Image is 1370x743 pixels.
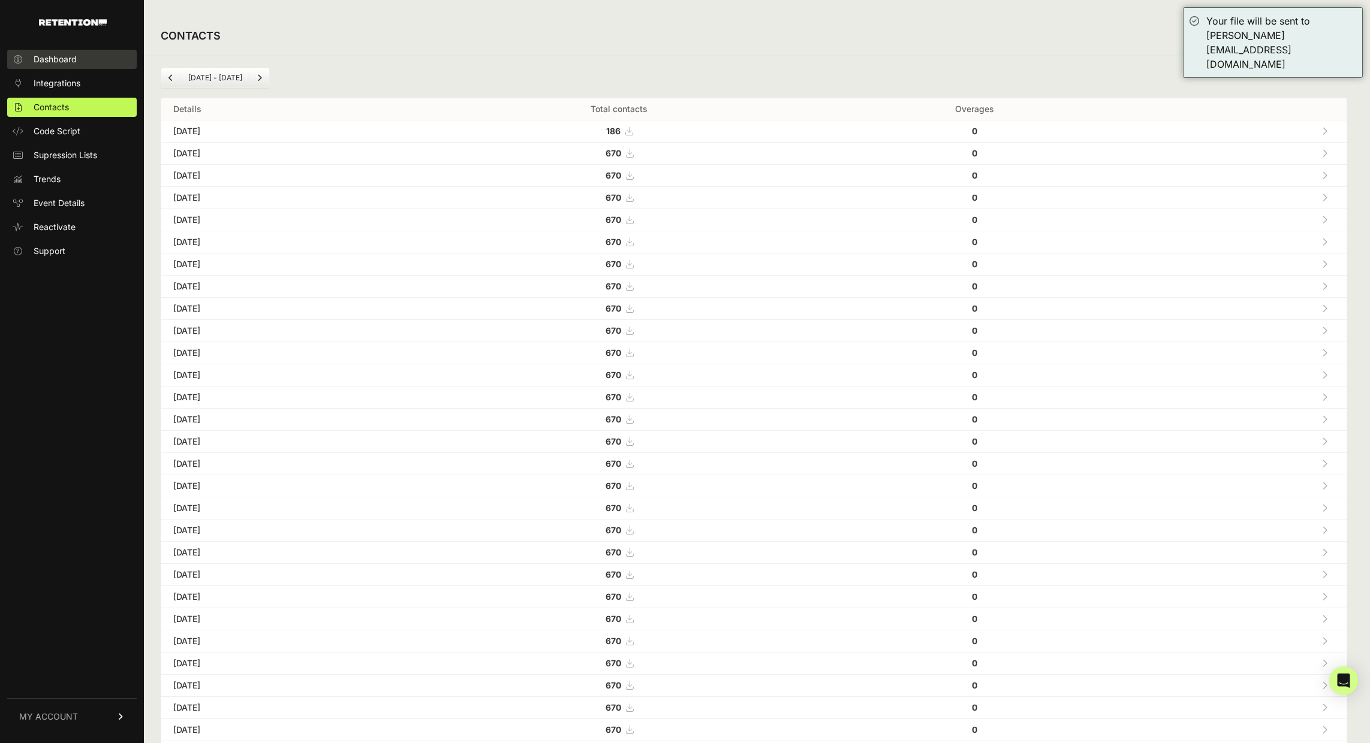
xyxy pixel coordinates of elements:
strong: 0 [972,215,977,225]
strong: 670 [606,591,621,602]
strong: 670 [606,547,621,557]
strong: 0 [972,148,977,158]
td: [DATE] [161,475,419,497]
strong: 670 [606,458,621,469]
strong: 670 [606,525,621,535]
td: [DATE] [161,431,419,453]
a: 670 [606,348,633,358]
strong: 670 [606,724,621,735]
a: 670 [606,170,633,180]
strong: 670 [606,170,621,180]
span: Reactivate [34,221,76,233]
td: [DATE] [161,409,419,431]
a: 670 [606,680,633,690]
td: [DATE] [161,719,419,741]
a: Event Details [7,194,137,213]
span: Supression Lists [34,149,97,161]
a: 670 [606,658,633,668]
span: Code Script [34,125,80,137]
a: 670 [606,414,633,424]
strong: 670 [606,680,621,690]
td: [DATE] [161,497,419,520]
span: Support [34,245,65,257]
td: [DATE] [161,143,419,165]
strong: 670 [606,325,621,336]
a: 670 [606,436,633,446]
a: Contacts [7,98,137,117]
strong: 670 [606,658,621,668]
strong: 670 [606,436,621,446]
td: [DATE] [161,586,419,608]
strong: 0 [972,503,977,513]
strong: 670 [606,215,621,225]
strong: 0 [972,325,977,336]
strong: 670 [606,348,621,358]
strong: 0 [972,569,977,579]
strong: 670 [606,259,621,269]
strong: 0 [972,392,977,402]
span: Dashboard [34,53,77,65]
a: Integrations [7,74,137,93]
td: [DATE] [161,253,419,276]
strong: 670 [606,392,621,402]
span: Integrations [34,77,80,89]
a: Next [250,68,269,87]
strong: 0 [972,370,977,380]
td: [DATE] [161,320,419,342]
strong: 670 [606,481,621,491]
td: [DATE] [161,231,419,253]
a: 670 [606,547,633,557]
strong: 670 [606,636,621,646]
th: Total contacts [419,98,819,120]
div: Your file will be sent to [PERSON_NAME][EMAIL_ADDRESS][DOMAIN_NAME] [1206,14,1356,71]
a: Code Script [7,122,137,141]
strong: 0 [972,237,977,247]
span: Trends [34,173,61,185]
td: [DATE] [161,342,419,364]
td: [DATE] [161,697,419,719]
strong: 0 [972,525,977,535]
a: 670 [606,303,633,313]
a: 670 [606,148,633,158]
span: Contacts [34,101,69,113]
strong: 0 [972,547,977,557]
strong: 670 [606,192,621,203]
a: 670 [606,724,633,735]
th: Overages [819,98,1130,120]
th: Details [161,98,419,120]
a: 670 [606,325,633,336]
a: 670 [606,525,633,535]
strong: 0 [972,680,977,690]
strong: 670 [606,370,621,380]
a: 670 [606,591,633,602]
strong: 0 [972,702,977,712]
strong: 670 [606,503,621,513]
td: [DATE] [161,165,419,187]
strong: 670 [606,303,621,313]
a: Dashboard [7,50,137,69]
td: [DATE] [161,630,419,653]
strong: 0 [972,636,977,646]
td: [DATE] [161,209,419,231]
strong: 0 [972,591,977,602]
td: [DATE] [161,298,419,320]
a: 670 [606,702,633,712]
h2: CONTACTS [161,28,221,44]
strong: 0 [972,303,977,313]
strong: 0 [972,436,977,446]
td: [DATE] [161,675,419,697]
a: 670 [606,392,633,402]
a: Trends [7,170,137,189]
strong: 0 [972,414,977,424]
a: MY ACCOUNT [7,698,137,735]
td: [DATE] [161,386,419,409]
strong: 0 [972,658,977,668]
a: 670 [606,259,633,269]
strong: 186 [606,126,621,136]
strong: 0 [972,281,977,291]
td: [DATE] [161,364,419,386]
strong: 670 [606,414,621,424]
a: 670 [606,237,633,247]
a: 670 [606,370,633,380]
a: 670 [606,503,633,513]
